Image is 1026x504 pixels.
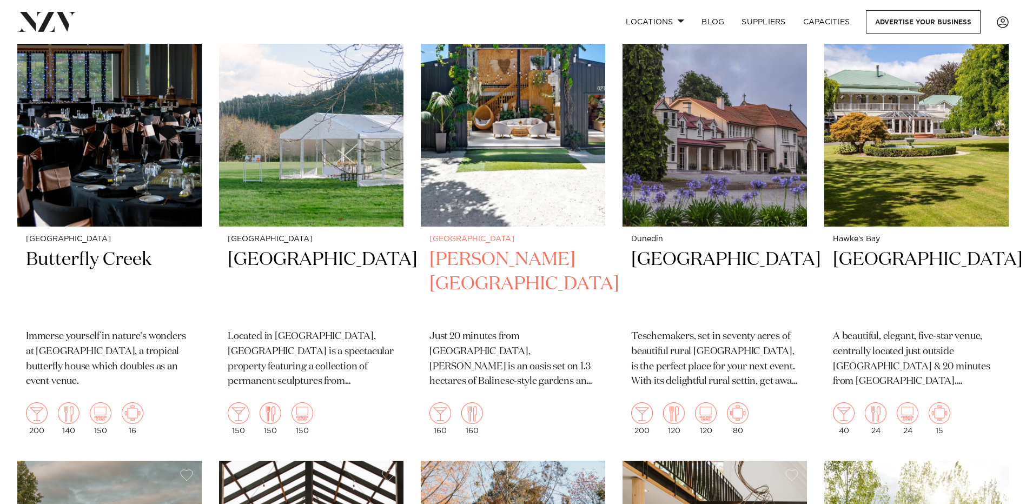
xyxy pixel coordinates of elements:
[429,329,597,390] p: Just 20 minutes from [GEOGRAPHIC_DATA], [PERSON_NAME] is an oasis set on 1.3 hectares of Balinese...
[461,402,483,424] img: dining.png
[727,402,749,435] div: 80
[631,248,798,321] h2: [GEOGRAPHIC_DATA]
[292,402,313,435] div: 150
[631,402,653,424] img: cocktail.png
[260,402,281,424] img: dining.png
[663,402,685,435] div: 120
[631,235,798,243] small: Dunedin
[833,402,855,435] div: 40
[429,402,451,424] img: cocktail.png
[122,402,143,424] img: meeting.png
[228,402,249,424] img: cocktail.png
[228,402,249,435] div: 150
[228,248,395,321] h2: [GEOGRAPHIC_DATA]
[26,402,48,435] div: 200
[833,329,1000,390] p: A beautiful, elegant, five-star venue, centrally located just outside [GEOGRAPHIC_DATA] & 20 minu...
[292,402,313,424] img: theatre.png
[693,10,733,34] a: BLOG
[429,402,451,435] div: 160
[865,402,886,435] div: 24
[727,402,749,424] img: meeting.png
[26,235,193,243] small: [GEOGRAPHIC_DATA]
[228,235,395,243] small: [GEOGRAPHIC_DATA]
[617,10,693,34] a: Locations
[631,402,653,435] div: 200
[897,402,918,435] div: 24
[929,402,950,424] img: meeting.png
[429,248,597,321] h2: [PERSON_NAME][GEOGRAPHIC_DATA]
[26,402,48,424] img: cocktail.png
[695,402,717,435] div: 120
[90,402,111,435] div: 150
[58,402,80,435] div: 140
[631,329,798,390] p: Teschemakers, set in seventy acres of beautiful rural [GEOGRAPHIC_DATA], is the perfect place for...
[26,329,193,390] p: Immerse yourself in nature's wonders at [GEOGRAPHIC_DATA], a tropical butterfly house which doubl...
[897,402,918,424] img: theatre.png
[866,10,981,34] a: Advertise your business
[122,402,143,435] div: 16
[865,402,886,424] img: dining.png
[695,402,717,424] img: theatre.png
[833,402,855,424] img: cocktail.png
[833,235,1000,243] small: Hawke's Bay
[58,402,80,424] img: dining.png
[795,10,859,34] a: Capacities
[26,248,193,321] h2: Butterfly Creek
[90,402,111,424] img: theatre.png
[663,402,685,424] img: dining.png
[429,235,597,243] small: [GEOGRAPHIC_DATA]
[17,12,76,31] img: nzv-logo.png
[461,402,483,435] div: 160
[228,329,395,390] p: Located in [GEOGRAPHIC_DATA], [GEOGRAPHIC_DATA] is a spectacular property featuring a collection ...
[833,248,1000,321] h2: [GEOGRAPHIC_DATA]
[929,402,950,435] div: 15
[733,10,794,34] a: SUPPLIERS
[260,402,281,435] div: 150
